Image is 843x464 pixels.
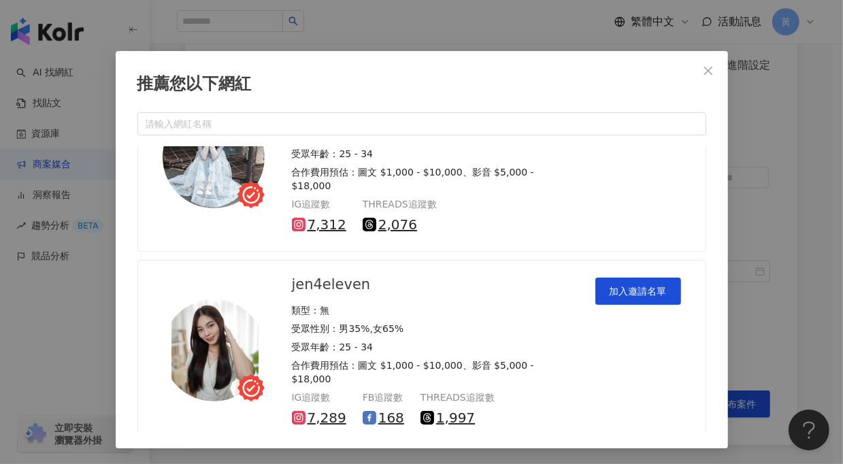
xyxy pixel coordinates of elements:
label: IG 追蹤數 [292,197,346,211]
label: 合作費用預估 ： [292,167,359,178]
a: 1,997 [436,408,475,427]
img: KOL Avatar [163,106,265,208]
label: 受眾性別 ： [292,323,340,334]
button: Close [695,57,722,84]
img: KOL Avatar [163,299,265,401]
label: 受眾年齡 ： [292,148,340,159]
label: FB 追蹤數 [363,391,404,404]
div: 推薦您以下網紅 [137,73,706,96]
span: 25 - 34 [340,148,374,159]
span: close [703,65,714,76]
label: IG 追蹤數 [292,391,346,404]
a: 2,076 [378,215,417,234]
span: 25 - 34 [340,342,374,352]
span: 圖文 $1,000 - $10,000、影音 $5,000 - $18,000 [292,167,534,191]
a: 7,312 [308,215,346,234]
label: 合作費用預估 ： [292,360,359,371]
span: 無 [320,305,330,316]
button: 加入邀請名單 [595,278,681,305]
span: 圖文 $1,000 - $10,000、影音 $5,000 - $18,000 [292,360,534,384]
label: 類型 ： [292,305,320,316]
a: 7,289 [308,408,346,427]
span: 加入邀請名單 [610,286,667,297]
span: 男 35% , 女 65% [340,323,404,334]
label: THREADS 追蹤數 [363,197,437,211]
label: 受眾年齡 ： [292,342,340,352]
a: 168 [378,408,404,427]
h2: jen4eleven [292,278,371,291]
label: THREADS 追蹤數 [420,391,495,404]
